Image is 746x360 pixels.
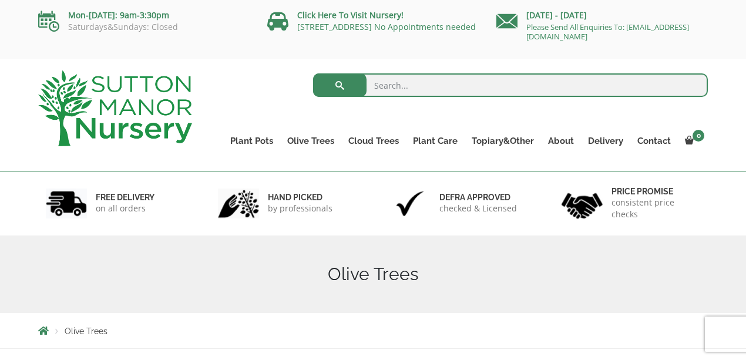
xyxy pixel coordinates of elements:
h6: Price promise [611,186,701,197]
a: [STREET_ADDRESS] No Appointments needed [297,21,476,32]
a: Plant Pots [223,133,280,149]
img: 4.jpg [562,186,603,221]
img: 3.jpg [389,189,431,218]
p: Mon-[DATE]: 9am-3:30pm [38,8,250,22]
a: Delivery [581,133,630,149]
a: About [541,133,581,149]
p: on all orders [96,203,154,214]
h1: Olive Trees [38,264,708,285]
p: checked & Licensed [439,203,517,214]
span: 0 [693,130,704,142]
a: Cloud Trees [341,133,406,149]
span: Olive Trees [65,327,107,336]
a: Please Send All Enquiries To: [EMAIL_ADDRESS][DOMAIN_NAME] [526,22,689,42]
img: 2.jpg [218,189,259,218]
a: Olive Trees [280,133,341,149]
p: consistent price checks [611,197,701,220]
a: Plant Care [406,133,465,149]
h6: hand picked [268,192,332,203]
a: Contact [630,133,678,149]
p: Saturdays&Sundays: Closed [38,22,250,32]
h6: FREE DELIVERY [96,192,154,203]
nav: Breadcrumbs [38,326,708,335]
input: Search... [313,73,708,97]
p: [DATE] - [DATE] [496,8,708,22]
img: 1.jpg [46,189,87,218]
a: Topiary&Other [465,133,541,149]
a: Click Here To Visit Nursery! [297,9,404,21]
a: 0 [678,133,708,149]
p: by professionals [268,203,332,214]
img: logo [38,70,192,146]
h6: Defra approved [439,192,517,203]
